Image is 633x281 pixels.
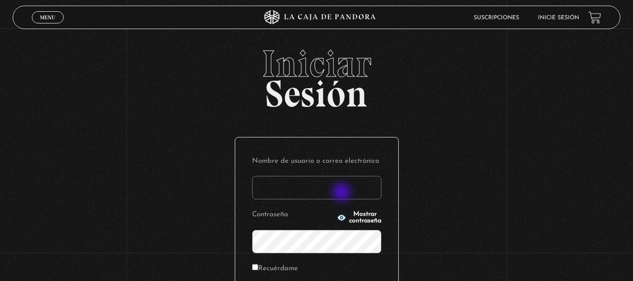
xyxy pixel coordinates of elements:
span: Cerrar [37,23,59,29]
a: View your shopping cart [588,11,601,23]
label: Recuérdame [252,262,298,276]
label: Nombre de usuario o correo electrónico [252,154,381,169]
span: Mostrar contraseña [349,211,381,224]
a: Suscripciones [474,15,519,21]
button: Mostrar contraseña [337,211,381,224]
label: Contraseña [252,208,334,222]
h2: Sesión [13,45,620,105]
input: Recuérdame [252,264,258,270]
span: Menu [40,15,55,20]
a: Inicie sesión [538,15,579,21]
span: Iniciar [13,45,620,83]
